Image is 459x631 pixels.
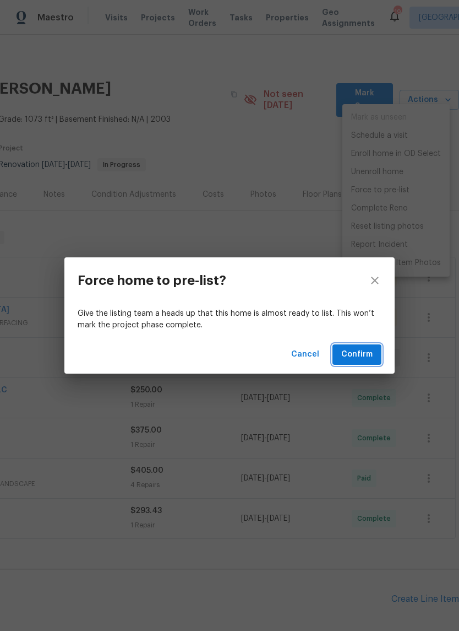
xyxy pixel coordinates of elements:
[78,308,381,331] p: Give the listing team a heads up that this home is almost ready to list. This won’t mark the proj...
[355,257,395,304] button: close
[78,273,226,288] h3: Force home to pre-list?
[332,344,381,365] button: Confirm
[291,348,319,362] span: Cancel
[341,348,373,362] span: Confirm
[287,344,324,365] button: Cancel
